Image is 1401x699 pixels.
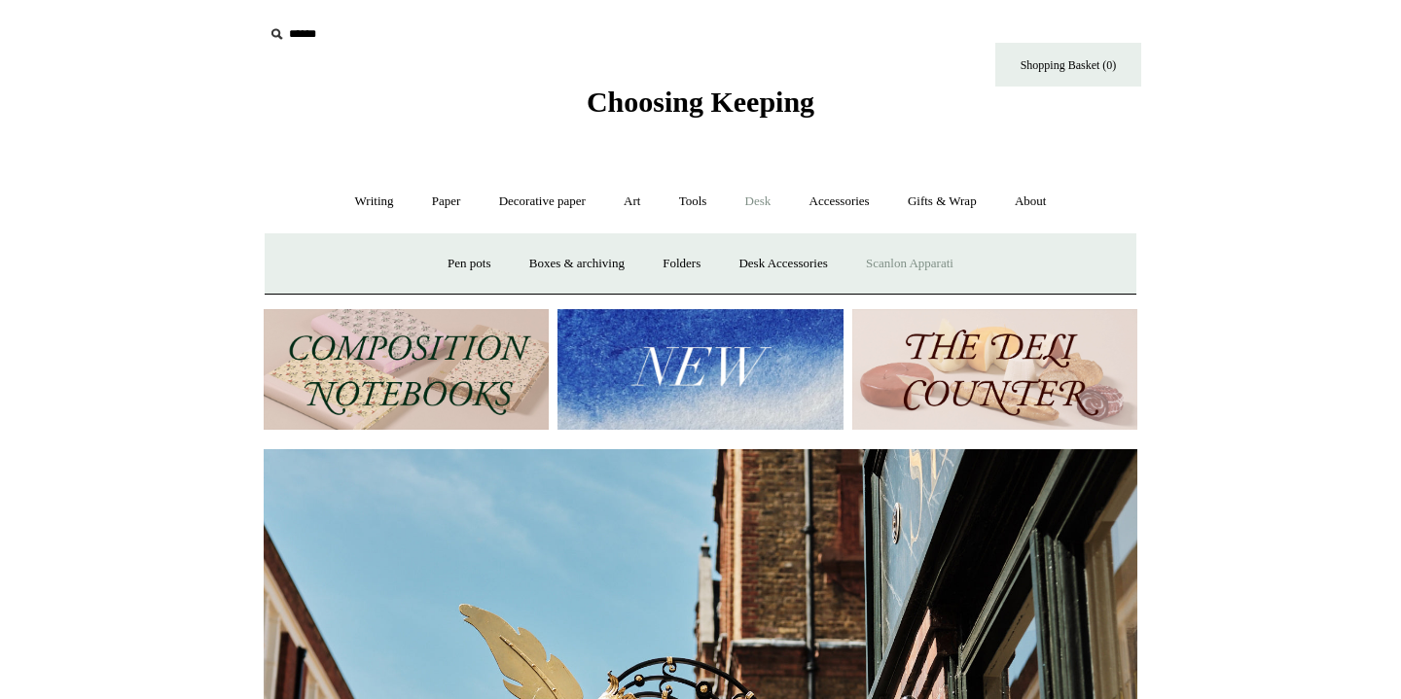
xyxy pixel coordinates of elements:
[587,101,814,115] a: Choosing Keeping
[430,238,508,290] a: Pen pots
[848,238,971,290] a: Scanlon Apparati
[721,238,844,290] a: Desk Accessories
[662,176,725,227] a: Tools
[557,309,843,431] img: New.jpg__PID:f73bdf93-380a-4a35-bcfe-7823039498e1
[645,238,718,290] a: Folders
[414,176,479,227] a: Paper
[890,176,994,227] a: Gifts & Wrap
[606,176,658,227] a: Art
[338,176,412,227] a: Writing
[852,309,1137,431] img: The Deli Counter
[512,238,642,290] a: Boxes & archiving
[995,43,1141,87] a: Shopping Basket (0)
[587,86,814,118] span: Choosing Keeping
[264,309,549,431] img: 202302 Composition ledgers.jpg__PID:69722ee6-fa44-49dd-a067-31375e5d54ec
[482,176,603,227] a: Decorative paper
[997,176,1064,227] a: About
[792,176,887,227] a: Accessories
[728,176,789,227] a: Desk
